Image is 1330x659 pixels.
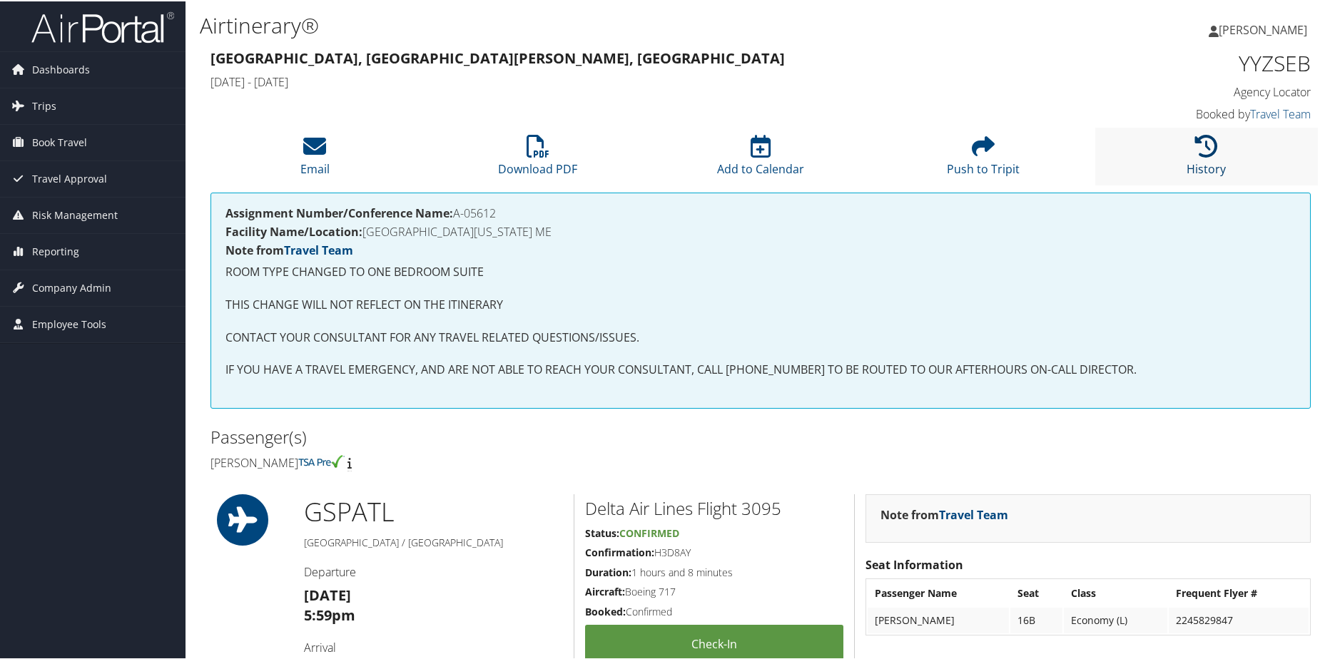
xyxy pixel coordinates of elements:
span: Travel Approval [32,160,107,195]
span: Trips [32,87,56,123]
h1: YYZSEB [1052,47,1311,77]
a: Email [300,141,330,175]
a: [PERSON_NAME] [1209,7,1321,50]
h4: [GEOGRAPHIC_DATA][US_STATE] ME [225,225,1296,236]
h4: A-05612 [225,206,1296,218]
img: tsa-precheck.png [298,454,345,466]
strong: Booked: [585,603,626,617]
strong: Status: [585,525,619,538]
a: History [1187,141,1226,175]
strong: [DATE] [304,584,351,603]
th: Seat [1010,579,1062,605]
strong: Duration: [585,564,631,578]
h4: Arrival [304,638,563,654]
strong: Assignment Number/Conference Name: [225,204,453,220]
span: Employee Tools [32,305,106,341]
h2: Passenger(s) [210,424,750,448]
a: Download PDF [498,141,577,175]
th: Frequent Flyer # [1169,579,1309,605]
strong: Note from [225,241,353,257]
a: Travel Team [939,506,1008,521]
h5: Boeing 717 [585,583,843,598]
span: Company Admin [32,269,111,305]
h5: [GEOGRAPHIC_DATA] / [GEOGRAPHIC_DATA] [304,534,563,548]
h1: Airtinerary® [200,9,948,39]
span: Dashboards [32,51,90,86]
strong: Facility Name/Location: [225,223,362,238]
h5: H3D8AY [585,544,843,558]
a: Push to Tripit [947,141,1020,175]
p: ROOM TYPE CHANGED TO ONE BEDROOM SUITE [225,262,1296,280]
p: CONTACT YOUR CONSULTANT FOR ANY TRAVEL RELATED QUESTIONS/ISSUES. [225,327,1296,346]
h4: [PERSON_NAME] [210,454,750,469]
strong: 5:59pm [304,604,355,623]
h4: Booked by [1052,105,1311,121]
td: 2245829847 [1169,606,1309,632]
th: Passenger Name [868,579,1009,605]
a: Travel Team [1250,105,1311,121]
span: Book Travel [32,123,87,159]
h2: Delta Air Lines Flight 3095 [585,495,843,519]
span: Confirmed [619,525,679,538]
a: Travel Team [284,241,353,257]
img: airportal-logo.png [31,9,174,43]
h5: Confirmed [585,603,843,618]
strong: Note from [880,506,1008,521]
h4: [DATE] - [DATE] [210,73,1030,88]
th: Class [1064,579,1167,605]
span: [PERSON_NAME] [1219,21,1307,36]
h4: Departure [304,563,563,578]
h1: GSP ATL [304,493,563,528]
h4: Agency Locator [1052,83,1311,98]
strong: Confirmation: [585,544,654,558]
p: THIS CHANGE WILL NOT REFLECT ON THE ITINERARY [225,295,1296,313]
td: 16B [1010,606,1062,632]
td: [PERSON_NAME] [868,606,1009,632]
span: Risk Management [32,196,118,232]
p: IF YOU HAVE A TRAVEL EMERGENCY, AND ARE NOT ABLE TO REACH YOUR CONSULTANT, CALL [PHONE_NUMBER] TO... [225,359,1296,378]
h5: 1 hours and 8 minutes [585,564,843,578]
span: Reporting [32,233,79,268]
strong: Aircraft: [585,583,625,597]
td: Economy (L) [1064,606,1167,632]
a: Add to Calendar [717,141,804,175]
strong: Seat Information [865,556,963,571]
strong: [GEOGRAPHIC_DATA], [GEOGRAPHIC_DATA] [PERSON_NAME], [GEOGRAPHIC_DATA] [210,47,785,66]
